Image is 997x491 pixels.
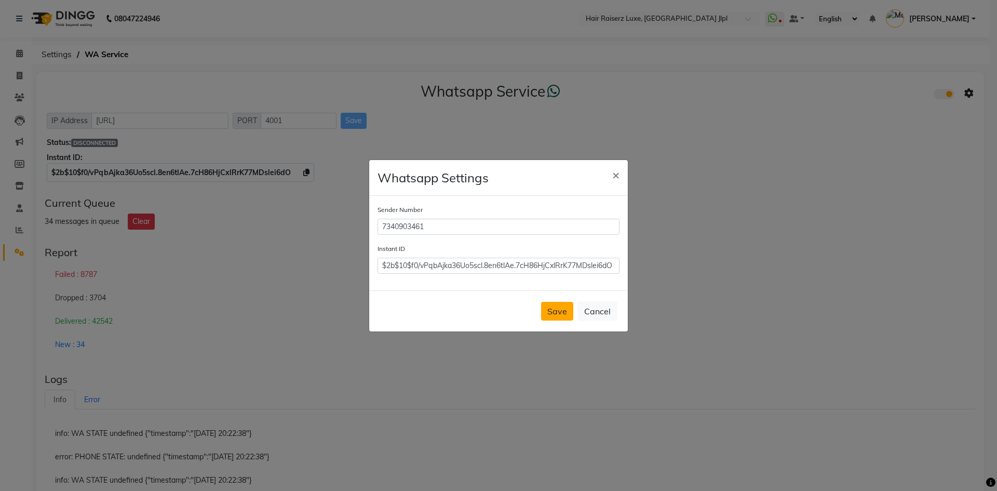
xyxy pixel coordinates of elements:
[604,160,628,189] button: Close
[612,167,619,182] span: ×
[378,205,423,215] label: Sender Number
[378,168,489,187] h4: Whatsapp Settings
[577,301,617,321] button: Cancel
[541,302,573,321] button: Save
[378,244,405,254] label: Instant ID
